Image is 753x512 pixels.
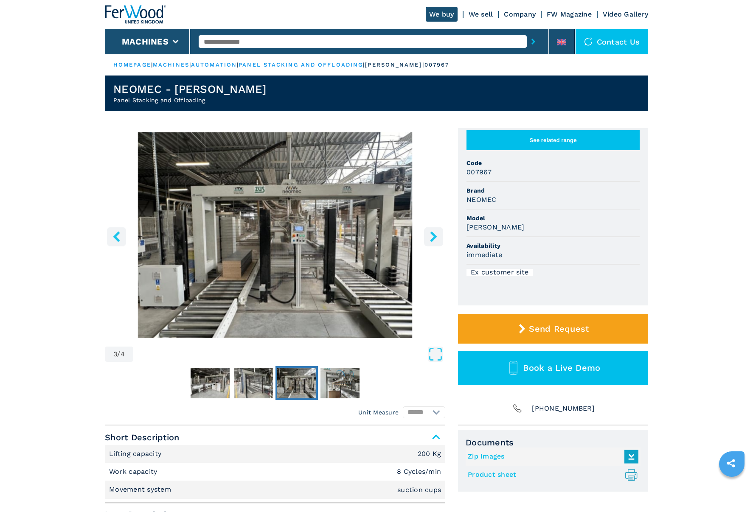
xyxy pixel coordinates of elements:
h3: immediate [466,250,502,260]
a: HOMEPAGE [113,62,151,68]
img: 82ec34e417edf8633f4c6a7c313451a4 [277,368,316,398]
button: Open Fullscreen [135,347,443,362]
button: See related range [466,130,640,150]
span: Documents [466,437,641,448]
a: Video Gallery [603,10,648,18]
img: Phone [511,403,523,414]
span: | [151,62,153,68]
button: left-button [107,227,126,246]
h3: 007967 [466,167,492,177]
a: Product sheet [468,468,634,482]
img: d017b8446d67c763f781deb22d98aa27 [320,368,360,398]
p: Work capacity [109,467,160,476]
img: 9ac3f654d01733d798f8512044448e5e [234,368,273,398]
h1: NEOMEC - [PERSON_NAME] [113,82,267,96]
em: Unit Measure [358,408,399,417]
h3: NEOMEC [466,195,497,204]
span: | [189,62,191,68]
p: [PERSON_NAME] | [365,61,424,69]
a: We sell [469,10,493,18]
img: Ferwood [105,5,166,24]
span: [PHONE_NUMBER] [532,403,595,414]
span: Brand [466,186,640,195]
a: machines [153,62,189,68]
div: Ex customer site [466,269,533,276]
div: Contact us [576,29,649,54]
iframe: Chat [717,474,747,506]
a: automation [191,62,237,68]
button: Go to Slide 1 [189,366,231,400]
h3: [PERSON_NAME] [466,222,524,232]
button: Machines [122,36,169,47]
button: Send Request [458,314,648,344]
a: We buy [426,7,458,22]
a: panel stacking and offloading [239,62,363,68]
p: 007967 [424,61,450,69]
button: submit-button [527,32,540,51]
button: Go to Slide 3 [275,366,318,400]
em: 8 Cycles/min [397,468,441,475]
div: Go to Slide 3 [105,132,445,338]
p: Lifting capacity [109,449,163,459]
p: Movement system [109,485,173,494]
span: Short Description [105,430,445,445]
a: sharethis [720,453,742,474]
a: Zip Images [468,450,634,464]
button: Go to Slide 4 [319,366,361,400]
span: Send Request [529,324,589,334]
span: | [363,62,365,68]
a: Company [504,10,536,18]
span: Availability [466,241,640,250]
span: / [117,351,120,358]
em: suction cups [397,487,441,493]
span: 4 [121,351,125,358]
img: Panel Stacking and Offloading NEOMEC AXEL C [105,132,445,338]
button: right-button [424,227,443,246]
button: Go to Slide 2 [232,366,275,400]
a: FW Magazine [547,10,592,18]
span: Book a Live Demo [523,363,600,373]
button: Book a Live Demo [458,351,648,385]
em: 200 Kg [418,450,441,457]
nav: Thumbnail Navigation [105,366,445,400]
div: Short Description [105,445,445,499]
h2: Panel Stacking and Offloading [113,96,267,104]
span: 3 [113,351,117,358]
span: Code [466,159,640,167]
img: b6a6270ac510cd5564d2ada99911d93f [191,368,230,398]
span: | [237,62,239,68]
img: Contact us [584,37,593,46]
span: Model [466,214,640,222]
